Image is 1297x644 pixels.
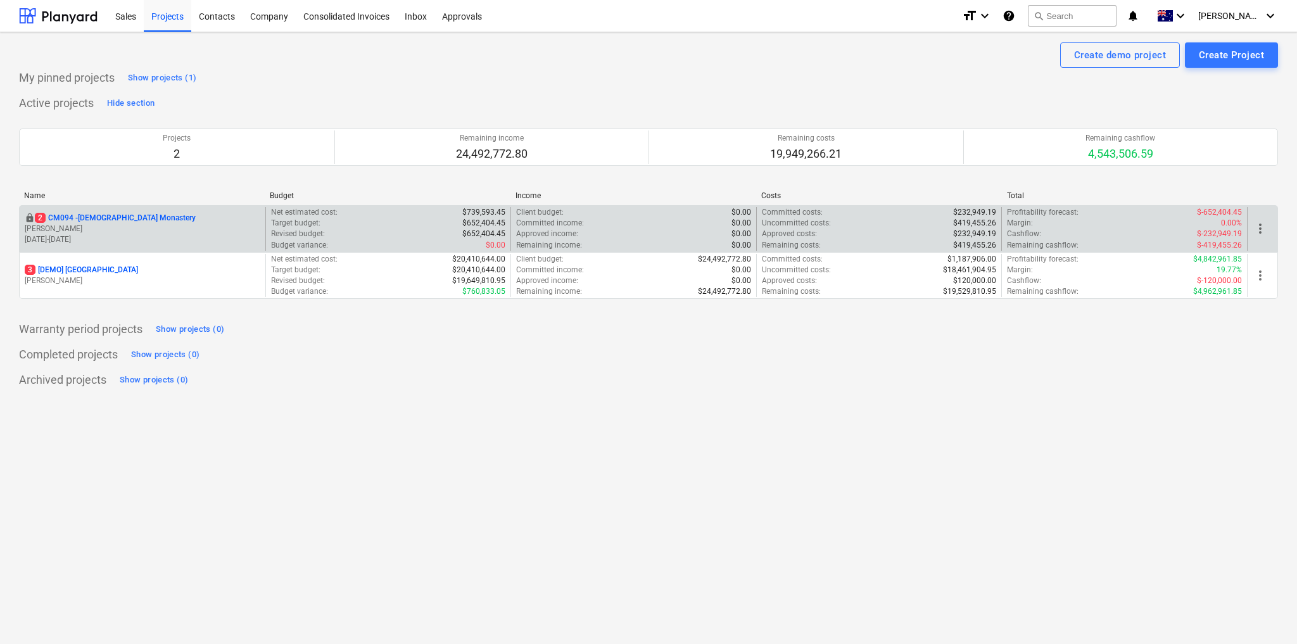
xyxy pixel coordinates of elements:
p: Target budget : [271,265,320,275]
span: more_vert [1253,268,1268,283]
p: 19.77% [1217,265,1242,275]
p: Margin : [1007,265,1033,275]
div: Show projects (0) [120,373,188,388]
p: Margin : [1007,218,1033,229]
button: Show projects (0) [117,370,191,390]
p: $0.00 [486,240,505,251]
p: Committed income : [516,265,584,275]
i: keyboard_arrow_down [977,8,992,23]
p: $232,949.19 [953,229,996,239]
div: Total [1007,191,1243,200]
button: Show projects (1) [125,68,199,88]
p: 24,492,772.80 [456,146,528,161]
p: Net estimated cost : [271,254,338,265]
p: Cashflow : [1007,275,1041,286]
p: Uncommitted costs : [762,218,831,229]
p: Revised budget : [271,229,325,239]
p: $-120,000.00 [1197,275,1242,286]
p: Uncommitted costs : [762,265,831,275]
p: Target budget : [271,218,320,229]
p: $760,833.05 [462,286,505,297]
p: Warranty period projects [19,322,142,337]
p: [DEMO] [GEOGRAPHIC_DATA] [25,265,138,275]
p: [DATE] - [DATE] [25,234,260,245]
div: Name [24,191,260,200]
p: $19,529,810.95 [943,286,996,297]
iframe: Chat Widget [1234,583,1297,644]
p: Remaining costs : [762,286,821,297]
p: $0.00 [731,229,751,239]
button: Search [1028,5,1117,27]
div: Create demo project [1074,47,1166,63]
p: Remaining income [456,133,528,144]
div: Show projects (0) [156,322,224,337]
p: Committed income : [516,218,584,229]
p: $739,593.45 [462,207,505,218]
p: Net estimated cost : [271,207,338,218]
p: My pinned projects [19,70,115,85]
p: CM094 - [DEMOGRAPHIC_DATA] Monastery [35,213,196,224]
div: Show projects (1) [128,71,196,85]
p: Revised budget : [271,275,325,286]
div: Costs [761,191,997,200]
p: Client budget : [516,207,564,218]
i: keyboard_arrow_down [1173,8,1188,23]
p: $24,492,772.80 [698,286,751,297]
i: keyboard_arrow_down [1263,8,1278,23]
button: Create demo project [1060,42,1180,68]
div: 2CM094 -[DEMOGRAPHIC_DATA] Monastery[PERSON_NAME][DATE]-[DATE] [25,213,260,245]
p: Profitability forecast : [1007,254,1079,265]
p: Client budget : [516,254,564,265]
span: more_vert [1253,221,1268,236]
p: Approved costs : [762,229,817,239]
div: Income [516,191,751,200]
p: Budget variance : [271,286,328,297]
p: $120,000.00 [953,275,996,286]
p: $0.00 [731,218,751,229]
p: $0.00 [731,207,751,218]
p: $0.00 [731,240,751,251]
span: [PERSON_NAME] [1198,11,1262,21]
button: Show projects (0) [153,319,227,339]
p: $4,962,961.85 [1193,286,1242,297]
p: $419,455.26 [953,240,996,251]
p: Budget variance : [271,240,328,251]
i: format_size [962,8,977,23]
div: This project is confidential [25,213,35,224]
p: $652,404.45 [462,229,505,239]
p: $18,461,904.95 [943,265,996,275]
div: Create Project [1199,47,1264,63]
p: Cashflow : [1007,229,1041,239]
button: Show projects (0) [128,344,203,365]
span: search [1034,11,1044,21]
p: Remaining income : [516,240,582,251]
p: $0.00 [731,265,751,275]
span: 3 [25,265,35,275]
p: Remaining cashflow : [1007,286,1079,297]
p: $1,187,906.00 [947,254,996,265]
p: $20,410,644.00 [452,265,505,275]
p: $0.00 [731,275,751,286]
p: Committed costs : [762,207,823,218]
p: 4,543,506.59 [1085,146,1155,161]
i: Knowledge base [1003,8,1015,23]
p: Approved income : [516,275,578,286]
p: $19,649,810.95 [452,275,505,286]
p: Projects [163,133,191,144]
p: [PERSON_NAME] [25,275,260,286]
p: 19,949,266.21 [770,146,842,161]
p: Active projects [19,96,94,111]
p: $652,404.45 [462,218,505,229]
i: notifications [1127,8,1139,23]
p: [PERSON_NAME] [25,224,260,234]
span: locked [25,213,35,223]
p: Remaining income : [516,286,582,297]
p: $-652,404.45 [1197,207,1242,218]
p: $232,949.19 [953,207,996,218]
p: Approved costs : [762,275,817,286]
p: 2 [163,146,191,161]
div: Budget [270,191,505,200]
div: 3[DEMO] [GEOGRAPHIC_DATA][PERSON_NAME] [25,265,260,286]
p: Remaining costs [770,133,842,144]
